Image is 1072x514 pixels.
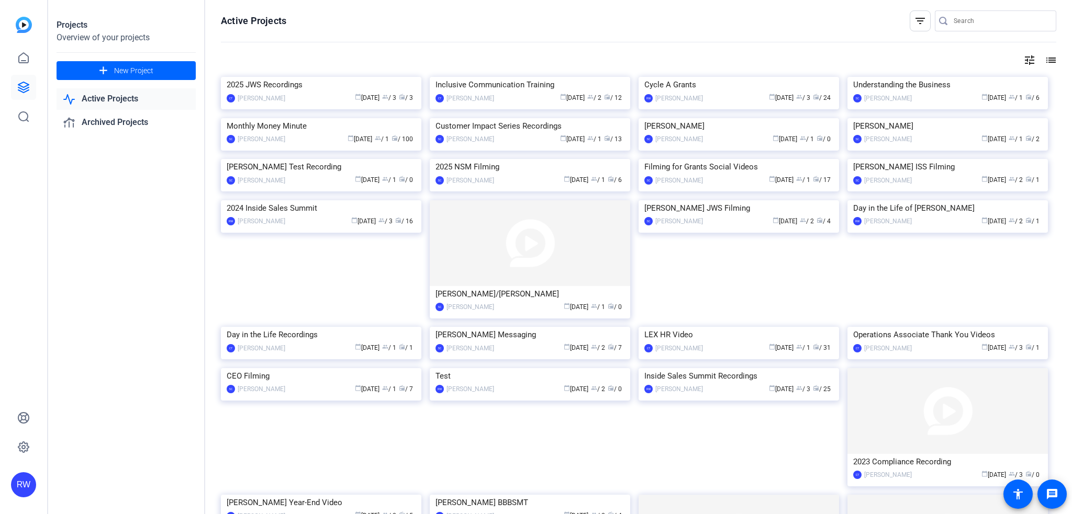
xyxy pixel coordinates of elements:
[238,93,285,104] div: [PERSON_NAME]
[591,303,605,311] span: / 1
[97,64,110,77] mat-icon: add
[853,94,862,102] div: SC
[655,384,703,394] div: [PERSON_NAME]
[644,327,833,342] div: LEX HR Video
[981,344,988,350] span: calendar_today
[864,343,912,353] div: [PERSON_NAME]
[853,344,862,352] div: CT
[355,344,361,350] span: calendar_today
[853,176,862,185] div: SC
[644,217,653,225] div: SC
[853,327,1042,342] div: Operations Associate Thank You Videos
[981,471,1006,478] span: [DATE]
[1025,471,1032,477] span: radio
[375,135,381,141] span: group
[1025,94,1032,100] span: radio
[773,218,797,225] span: [DATE]
[591,344,605,351] span: / 2
[644,176,653,185] div: SC
[382,176,388,182] span: group
[817,135,831,143] span: / 0
[608,303,614,309] span: radio
[1025,176,1040,184] span: / 1
[853,471,862,479] div: CT
[227,217,235,225] div: RW
[981,135,988,141] span: calendar_today
[1025,94,1040,101] span: / 6
[238,175,285,186] div: [PERSON_NAME]
[813,176,819,182] span: radio
[587,135,594,141] span: group
[655,93,703,104] div: [PERSON_NAME]
[1009,176,1015,182] span: group
[981,176,988,182] span: calendar_today
[604,135,610,141] span: radio
[1025,344,1040,351] span: / 1
[608,176,614,182] span: radio
[644,94,653,102] div: RW
[238,216,285,226] div: [PERSON_NAME]
[769,344,794,351] span: [DATE]
[954,15,1048,27] input: Search
[591,385,597,391] span: group
[655,216,703,226] div: [PERSON_NAME]
[796,176,802,182] span: group
[644,385,653,393] div: RW
[355,385,361,391] span: calendar_today
[796,94,810,101] span: / 3
[1012,488,1024,500] mat-icon: accessibility
[392,135,413,143] span: / 100
[446,302,494,312] div: [PERSON_NAME]
[853,217,862,225] div: RW
[435,176,444,185] div: SC
[57,31,196,44] div: Overview of your projects
[227,368,416,384] div: CEO Filming
[227,495,416,510] div: [PERSON_NAME] Year-End Video
[1025,135,1032,141] span: radio
[981,135,1006,143] span: [DATE]
[864,134,912,144] div: [PERSON_NAME]
[227,385,235,393] div: SC
[392,135,398,141] span: radio
[981,176,1006,184] span: [DATE]
[1023,54,1036,66] mat-icon: tune
[238,343,285,353] div: [PERSON_NAME]
[382,344,396,351] span: / 1
[446,343,494,353] div: [PERSON_NAME]
[227,344,235,352] div: CT
[981,94,988,100] span: calendar_today
[399,94,413,101] span: / 3
[608,176,622,184] span: / 6
[769,176,794,184] span: [DATE]
[227,94,235,102] div: CT
[446,175,494,186] div: [PERSON_NAME]
[604,135,622,143] span: / 13
[395,218,413,225] span: / 16
[395,217,401,223] span: radio
[399,176,413,184] span: / 0
[1009,344,1023,351] span: / 3
[399,176,405,182] span: radio
[560,94,566,100] span: calendar_today
[655,134,703,144] div: [PERSON_NAME]
[800,218,814,225] span: / 2
[382,94,396,101] span: / 3
[1009,217,1015,223] span: group
[57,112,196,133] a: Archived Projects
[853,135,862,143] div: SC
[864,216,912,226] div: [PERSON_NAME]
[1009,135,1023,143] span: / 1
[382,94,388,100] span: group
[864,470,912,480] div: [PERSON_NAME]
[435,495,624,510] div: [PERSON_NAME] BBBSMT
[769,94,794,101] span: [DATE]
[355,385,379,393] span: [DATE]
[227,200,416,216] div: 2024 Inside Sales Summit
[817,218,831,225] span: / 4
[608,385,622,393] span: / 0
[351,218,376,225] span: [DATE]
[769,176,775,182] span: calendar_today
[564,344,570,350] span: calendar_today
[796,344,802,350] span: group
[981,217,988,223] span: calendar_today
